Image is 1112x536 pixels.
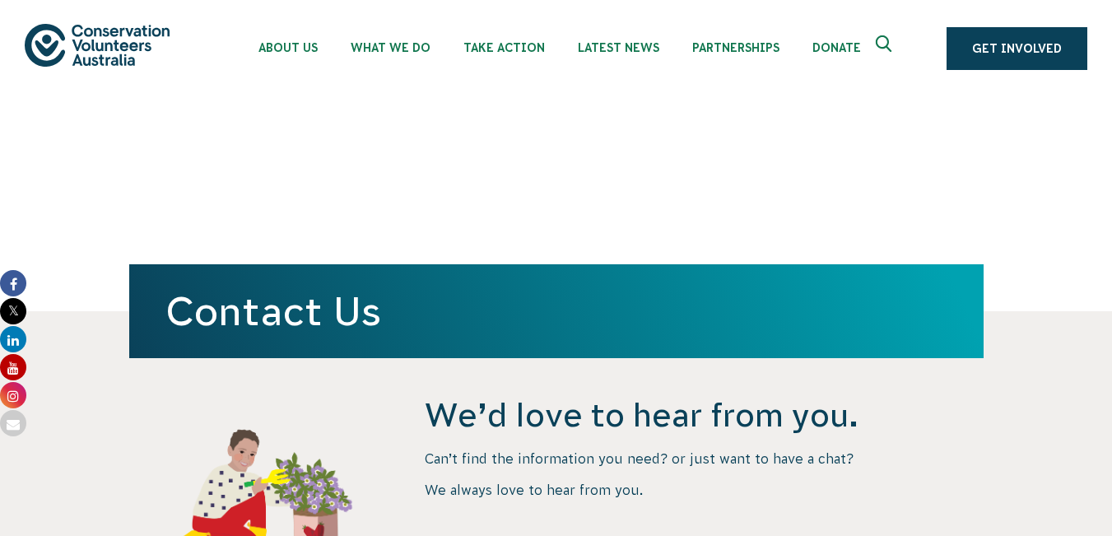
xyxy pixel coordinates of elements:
h1: Contact Us [165,289,947,333]
span: About Us [258,41,318,54]
span: Donate [812,41,861,54]
p: Can’t find the information you need? or just want to have a chat? [425,450,983,468]
span: Latest News [578,41,659,54]
a: Get Involved [947,27,1087,70]
span: Take Action [463,41,545,54]
h4: We’d love to hear from you. [425,394,983,436]
span: What We Do [351,41,430,54]
button: Expand search box Close search box [866,29,905,68]
span: Partnerships [692,41,779,54]
span: Expand search box [876,35,896,62]
p: We always love to hear from you. [425,481,983,499]
img: logo.svg [25,24,170,66]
